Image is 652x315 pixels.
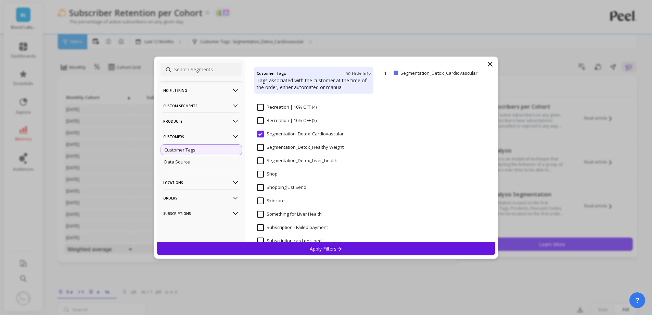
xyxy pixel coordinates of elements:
[629,292,645,308] button: ?
[257,224,328,231] span: Subscription - Failed payment
[163,82,239,99] p: No filtering
[257,144,344,151] span: Segmentation_Detox_Healthy Weight
[163,174,239,191] p: Locations
[164,159,190,165] p: Data Source
[257,211,322,218] span: Something for Liver Health
[257,184,306,191] span: Shopping List Send
[257,171,278,178] span: Shop
[257,197,285,204] span: Skincare
[163,205,239,222] p: Subscriptions
[161,63,242,76] input: Search Segments
[163,128,239,145] p: Customers
[257,117,317,124] span: Recreation | 10% OFF (5)
[257,131,344,137] span: Segmentation_Detox_Cardiovascular
[400,70,484,76] p: Segmentation_Detox_Cardiovascular
[257,70,286,77] h4: Customer Tags
[635,295,639,305] span: ?
[310,245,342,252] p: Apply Filters
[164,147,195,153] p: Customer Tags
[257,77,371,91] p: Tags associated with the customer at the time of the order, either automated or manual
[163,112,239,130] p: Products
[384,70,391,76] p: 1.
[163,97,239,114] p: Custom Segments
[257,238,322,244] span: Subscription card declined
[346,71,371,76] span: Hide Info
[163,189,239,207] p: Orders
[257,157,337,164] span: Segmentation_Detox_Liver_health
[257,104,317,111] span: Recreation | 10% OFF (4)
